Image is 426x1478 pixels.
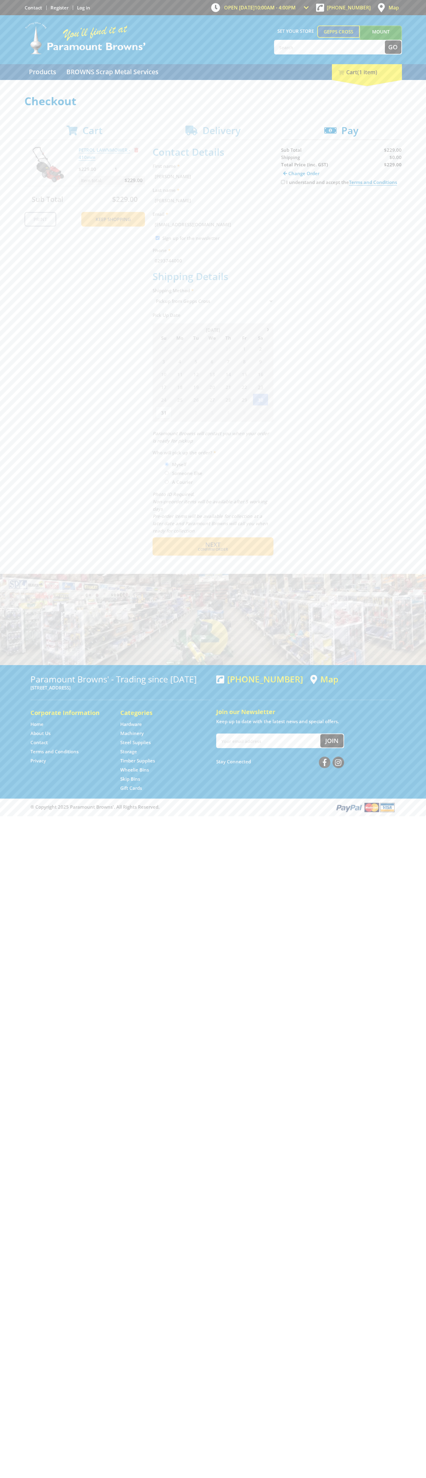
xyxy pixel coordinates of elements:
a: Go to the Gift Cards page [120,785,142,791]
h1: Checkout [24,95,402,107]
div: Cart [332,64,402,80]
h5: Categories [120,709,198,717]
input: Your email address [217,734,320,748]
a: Go to the Skip Bins page [120,776,140,782]
a: Go to the Home page [30,721,44,727]
a: Log in [77,5,90,11]
a: Go to the Steel Supplies page [120,739,151,746]
span: Set your store [274,26,318,36]
button: Join [320,734,343,748]
input: Please accept the terms and conditions. [281,180,285,184]
a: Go to the Contact page [30,739,48,746]
h3: Paramount Browns' - Trading since [DATE] [30,674,210,684]
a: Go to the Privacy page [30,758,46,764]
a: Go to the Wheelie Bins page [120,767,149,773]
a: Go to the registration page [51,5,69,11]
a: View a map of Gepps Cross location [310,674,338,684]
span: Change Order [288,170,319,176]
label: I understand and accept the [286,179,397,186]
a: Terms and Conditions [349,179,397,186]
span: $229.00 [384,147,402,153]
div: ® Copyright 2025 Paramount Browns'. All Rights Reserved. [24,802,402,813]
span: Shipping [281,154,300,160]
a: Go to the Storage page [120,748,137,755]
a: Gepps Cross [317,26,360,38]
span: $0.00 [389,154,402,160]
a: Go to the Contact page [25,5,42,11]
a: Change Order [281,168,322,179]
a: Go to the BROWNS Scrap Metal Services page [62,64,163,80]
button: Go [385,40,401,54]
div: [PHONE_NUMBER] [216,674,303,684]
strong: Total Price (inc. GST) [281,161,328,168]
h5: Join our Newsletter [216,708,396,716]
strong: $229.00 [384,161,402,168]
a: Go to the Products page [24,64,61,80]
img: PayPal, Mastercard, Visa accepted [335,802,396,813]
img: Paramount Browns' [24,21,146,55]
p: [STREET_ADDRESS] [30,684,210,691]
a: Go to the Machinery page [120,730,144,737]
a: Mount [PERSON_NAME] [360,26,402,49]
span: Pay [341,124,358,137]
a: Go to the Timber Supplies page [120,758,155,764]
a: Go to the About Us page [30,730,51,737]
span: Sub Total [281,147,301,153]
span: OPEN [DATE] [224,4,296,11]
h5: Corporate Information [30,709,108,717]
a: Go to the Hardware page [120,721,142,727]
span: (1 item) [357,68,377,76]
span: 10:00am - 4:00pm [255,4,296,11]
input: Search [275,40,385,54]
div: Stay Connected [216,754,344,769]
a: Go to the Terms and Conditions page [30,748,79,755]
p: Keep up to date with the latest news and special offers. [216,718,396,725]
